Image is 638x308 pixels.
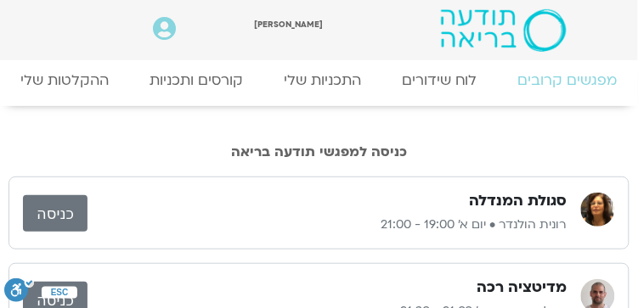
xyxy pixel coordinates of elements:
h2: כניסה למפגשי תודעה בריאה [8,144,630,160]
a: כניסה [23,195,88,232]
span: [PERSON_NAME] [254,19,323,30]
h3: סגולת המנדלה [470,191,567,211]
a: התכניות שלי [263,63,381,98]
p: רונית הולנדר • יום א׳ 19:00 - 21:00 [88,215,567,235]
a: קורסים ותכניות [129,63,263,98]
h3: מדיטציה רכה [477,277,567,298]
img: רונית הולנדר [581,193,615,227]
a: מפגשים קרובים [498,63,638,98]
a: לוח שידורים [381,63,498,98]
